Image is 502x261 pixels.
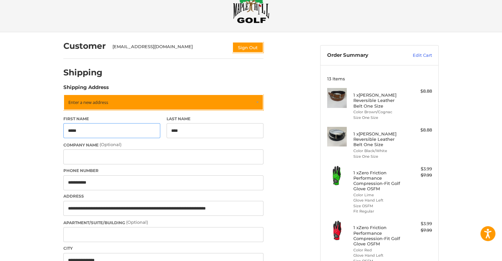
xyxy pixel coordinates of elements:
[63,168,263,174] label: Phone Number
[63,193,263,199] label: Address
[100,142,121,147] small: (Optional)
[63,94,263,110] a: Enter or select a different address
[353,115,404,121] li: Size One Size
[63,219,263,226] label: Apartment/Suite/Building
[353,131,404,147] h4: 1 x [PERSON_NAME] Reversible Leather Belt One Size
[232,42,263,53] button: Sign Out
[353,170,404,192] h4: 1 x Zero Friction Performance Compression-Fit Golf Glove OSFM
[353,203,404,209] li: Size OSFM
[327,76,432,81] h3: 13 Items
[353,253,404,258] li: Glove Hand Left
[112,43,226,53] div: [EMAIL_ADDRESS][DOMAIN_NAME]
[68,99,108,105] span: Enter a new address
[353,109,404,115] li: Color Brown/Cognac
[353,209,404,214] li: Fit Regular
[126,219,148,225] small: (Optional)
[406,172,432,179] div: $7.99
[353,154,404,159] li: Size One Size
[353,148,404,154] li: Color Black/White
[63,245,263,251] label: City
[406,220,432,227] div: $3.99
[406,88,432,95] div: $8.88
[398,52,432,59] a: Edit Cart
[406,227,432,234] div: $7.99
[63,84,109,94] legend: Shipping Address
[63,41,106,51] h2: Customer
[353,225,404,246] h4: 1 x Zero Friction Performance Compression-Fit Golf Glove OSFM
[63,116,160,122] label: First Name
[406,127,432,133] div: $8.88
[63,141,263,148] label: Company Name
[353,192,404,198] li: Color Lime
[63,67,103,78] h2: Shipping
[406,166,432,172] div: $3.99
[167,116,263,122] label: Last Name
[353,198,404,203] li: Glove Hand Left
[327,52,398,59] h3: Order Summary
[353,247,404,253] li: Color Red
[353,92,404,109] h4: 1 x [PERSON_NAME] Reversible Leather Belt One Size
